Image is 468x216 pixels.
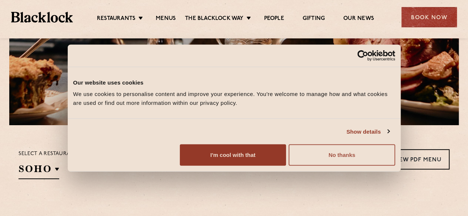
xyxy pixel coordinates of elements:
a: The Blacklock Way [185,15,243,23]
a: People [264,15,284,23]
div: Book Now [401,7,457,27]
div: We use cookies to personalise content and improve your experience. You're welcome to manage how a... [73,90,395,107]
a: Menus [156,15,176,23]
a: Usercentrics Cookiebot - opens in a new window [330,50,395,61]
div: Our website uses cookies [73,78,395,87]
a: Our News [343,15,374,23]
img: BL_Textured_Logo-footer-cropped.svg [11,12,73,22]
button: I'm cool with that [180,144,286,166]
p: Select a restaurant [18,149,78,159]
h2: SOHO [18,162,59,179]
a: View PDF Menu [385,149,450,169]
button: No thanks [289,144,395,166]
a: Gifting [303,15,325,23]
a: Show details [346,127,389,136]
a: Restaurants [97,15,135,23]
